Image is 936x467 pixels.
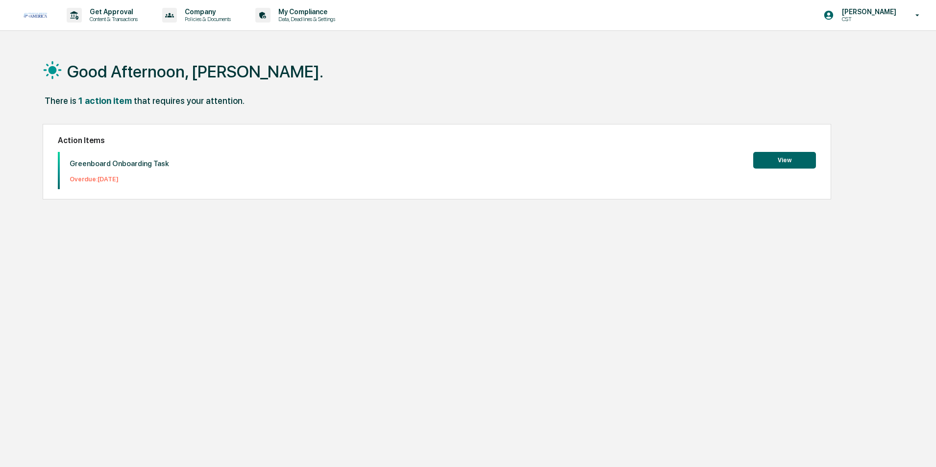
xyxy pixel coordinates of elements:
[24,13,47,17] img: logo
[834,16,901,23] p: CST
[134,96,245,106] div: that requires your attention.
[70,175,169,183] p: Overdue: [DATE]
[753,155,816,164] a: View
[70,159,169,168] p: Greenboard Onboarding Task
[753,152,816,169] button: View
[67,62,323,81] h1: Good Afternoon, [PERSON_NAME].
[177,8,236,16] p: Company
[177,16,236,23] p: Policies & Documents
[82,16,143,23] p: Content & Transactions
[834,8,901,16] p: [PERSON_NAME]
[271,8,340,16] p: My Compliance
[58,136,816,145] h2: Action Items
[82,8,143,16] p: Get Approval
[45,96,76,106] div: There is
[271,16,340,23] p: Data, Deadlines & Settings
[78,96,132,106] div: 1 action item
